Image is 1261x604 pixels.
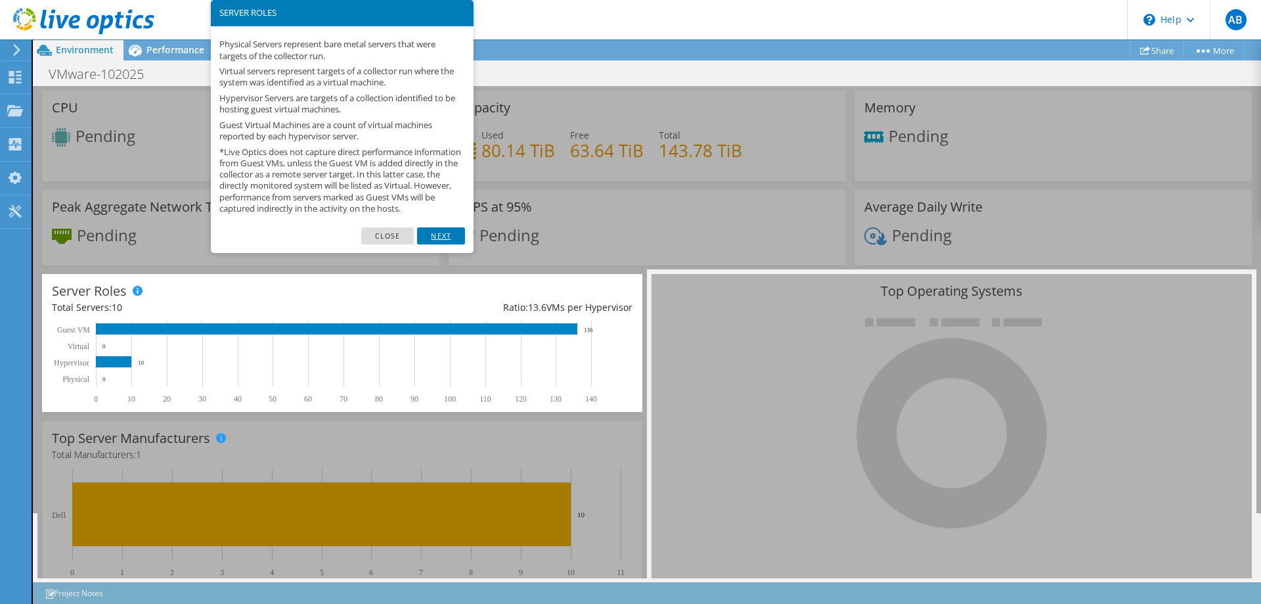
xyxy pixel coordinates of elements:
span: AB [1226,9,1247,30]
span: Environment [56,43,114,56]
svg: \n [1143,14,1155,26]
h1: VMware-102025 [43,67,164,81]
h3: SERVER ROLES [219,9,465,17]
a: Share [1130,40,1184,60]
p: Hypervisor Servers are targets of a collection identified to be hosting guest virtual machines. [219,93,465,115]
span: Performance [146,43,204,56]
p: Guest Virtual Machines are a count of virtual machines reported by each hypervisor server. [219,120,465,142]
p: *Live Optics does not capture direct performance information from Guest VMs, unless the Guest VM ... [219,147,465,214]
a: Next [417,227,464,244]
p: Virtual servers represent targets of a collector run where the system was identified as a virtual... [219,66,465,88]
a: More [1184,40,1245,60]
a: Project Notes [35,585,112,601]
a: Close [361,227,414,244]
p: Physical Servers represent bare metal servers that were targets of the collector run. [219,39,465,61]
